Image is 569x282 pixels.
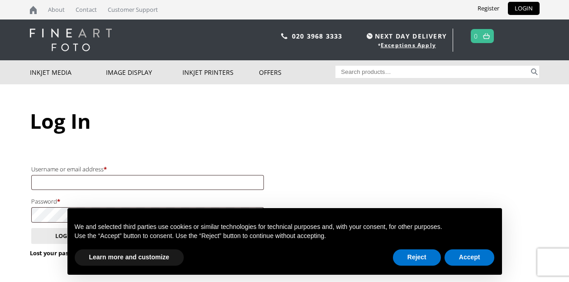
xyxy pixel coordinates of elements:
button: Search [529,66,540,78]
img: basket.svg [483,33,490,39]
button: Log in [31,228,99,244]
a: 020 3968 3333 [292,32,343,40]
a: Offers [259,60,335,84]
img: time.svg [367,33,373,39]
a: LOGIN [508,2,540,15]
a: Inkjet Printers [182,60,259,84]
a: Exceptions Apply [381,41,436,49]
a: Inkjet Media [30,60,106,84]
input: Search products… [335,66,529,78]
p: We and selected third parties use cookies or similar technologies for technical purposes and, wit... [75,223,495,232]
a: Lost your password? [30,249,89,257]
label: Password [31,195,264,207]
span: NEXT DAY DELIVERY [364,31,447,41]
button: Accept [445,249,495,266]
button: Reject [393,249,441,266]
img: phone.svg [281,33,287,39]
a: 0 [474,29,478,43]
button: Learn more and customize [75,249,184,266]
h1: Log In [30,107,540,135]
label: Username or email address [31,163,264,175]
a: Register [471,2,506,15]
a: Image Display [106,60,182,84]
img: logo-white.svg [30,29,112,51]
p: Use the “Accept” button to consent. Use the “Reject” button to continue without accepting. [75,232,495,241]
